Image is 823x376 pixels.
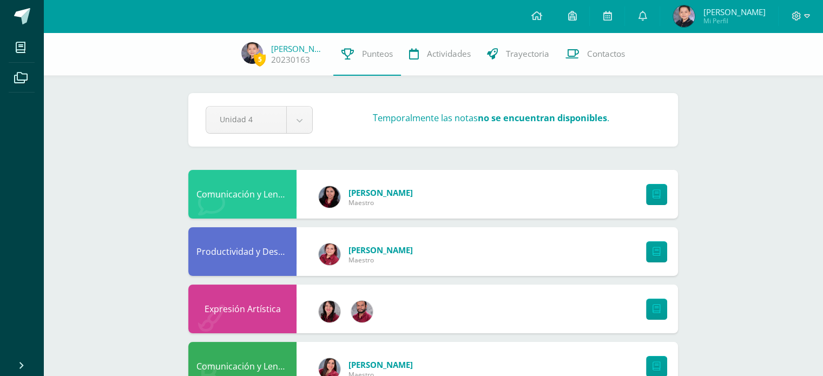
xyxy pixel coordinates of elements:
[348,359,413,370] span: [PERSON_NAME]
[271,54,310,65] a: 20230163
[348,245,413,255] span: [PERSON_NAME]
[703,6,765,17] span: [PERSON_NAME]
[319,243,340,265] img: 258f2c28770a8c8efa47561a5b85f558.png
[319,186,340,208] img: 030cf6d1fed455623d8c5a01b243cf82.png
[401,32,479,76] a: Actividades
[348,187,413,198] span: [PERSON_NAME]
[206,107,312,133] a: Unidad 4
[373,112,609,124] h3: Temporalmente las notas .
[478,112,607,124] strong: no se encuentran disponibles
[333,32,401,76] a: Punteos
[271,43,325,54] a: [PERSON_NAME]
[351,301,373,322] img: 5d51c81de9bbb3fffc4019618d736967.png
[188,227,297,276] div: Productividad y Desarrollo
[348,255,413,265] span: Maestro
[506,48,549,60] span: Trayectoria
[241,42,263,64] img: 0f56eb06ef54ae25af108a655660cb57.png
[348,198,413,207] span: Maestro
[479,32,557,76] a: Trayectoria
[319,301,340,322] img: 97d0c8fa0986aa0795e6411a21920e60.png
[362,48,393,60] span: Punteos
[188,285,297,333] div: Expresión Artística
[587,48,625,60] span: Contactos
[703,16,765,25] span: Mi Perfil
[254,52,266,66] span: 5
[188,170,297,219] div: Comunicación y Lenguaje,Idioma Extranjero,Inglés
[557,32,633,76] a: Contactos
[220,107,273,132] span: Unidad 4
[427,48,471,60] span: Actividades
[673,5,695,27] img: 0f56eb06ef54ae25af108a655660cb57.png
